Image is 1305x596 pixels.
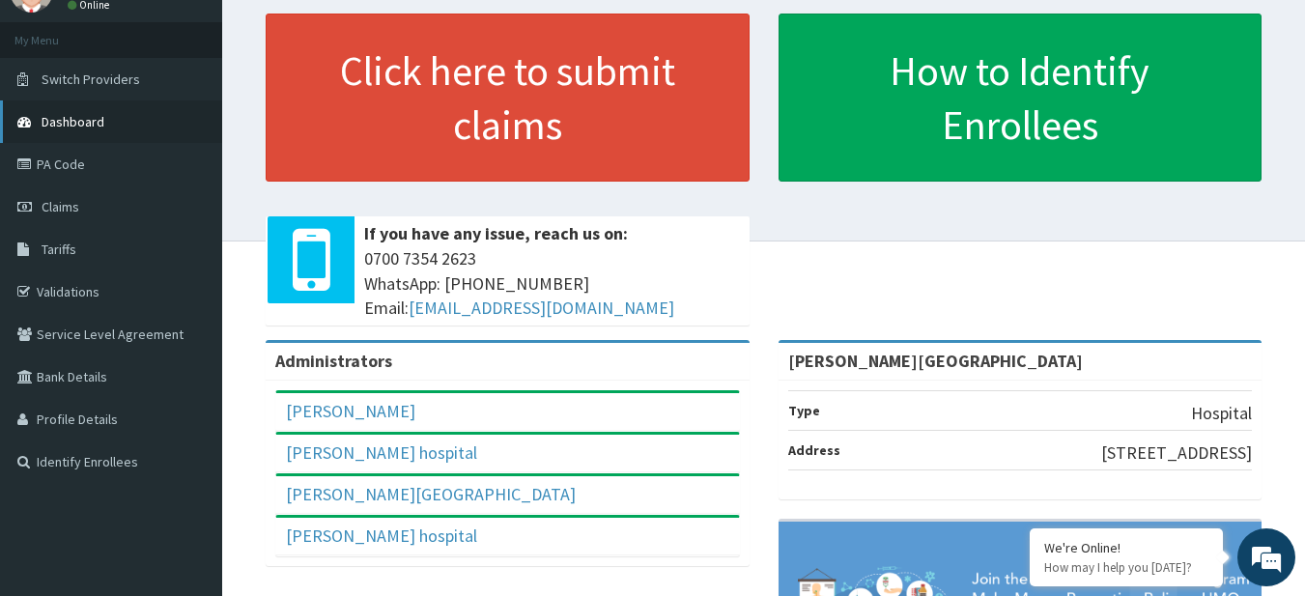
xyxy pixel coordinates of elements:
[1101,440,1252,466] p: [STREET_ADDRESS]
[317,10,363,56] div: Minimize live chat window
[788,402,820,419] b: Type
[788,350,1083,372] strong: [PERSON_NAME][GEOGRAPHIC_DATA]
[788,441,840,459] b: Address
[779,14,1262,182] a: How to Identify Enrollees
[364,222,628,244] b: If you have any issue, reach us on:
[266,14,750,182] a: Click here to submit claims
[42,241,76,258] span: Tariffs
[286,525,477,547] a: [PERSON_NAME] hospital
[112,176,267,371] span: We're online!
[42,113,104,130] span: Dashboard
[10,393,368,461] textarea: Type your message and hit 'Enter'
[364,246,740,321] span: 0700 7354 2623 WhatsApp: [PHONE_NUMBER] Email:
[286,483,576,505] a: [PERSON_NAME][GEOGRAPHIC_DATA]
[1044,559,1208,576] p: How may I help you today?
[42,71,140,88] span: Switch Providers
[100,108,325,133] div: Chat with us now
[36,97,78,145] img: d_794563401_company_1708531726252_794563401
[286,400,415,422] a: [PERSON_NAME]
[42,198,79,215] span: Claims
[275,350,392,372] b: Administrators
[1191,401,1252,426] p: Hospital
[286,441,477,464] a: [PERSON_NAME] hospital
[409,297,674,319] a: [EMAIL_ADDRESS][DOMAIN_NAME]
[1044,539,1208,556] div: We're Online!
